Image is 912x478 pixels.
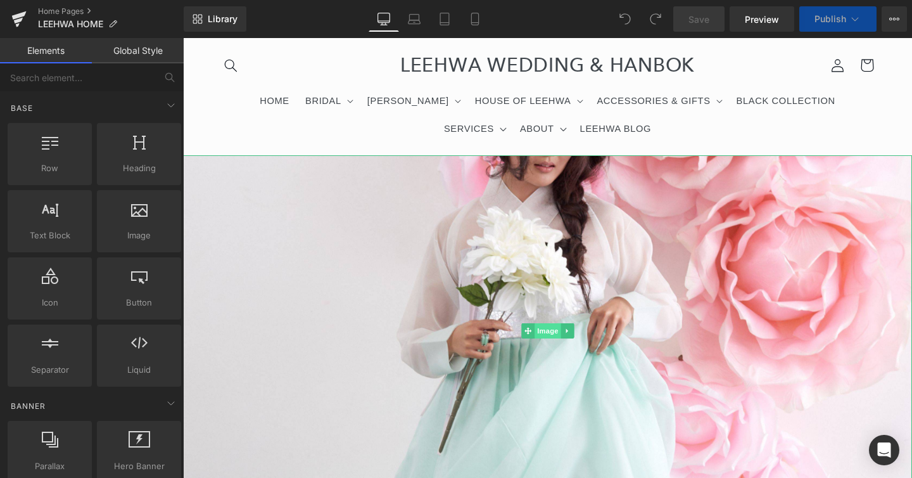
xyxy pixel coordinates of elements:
[799,6,877,32] button: Publish
[429,6,460,32] a: Tablet
[101,460,177,473] span: Hero Banner
[253,77,329,105] summary: SERVICES
[101,229,177,242] span: Image
[545,49,660,77] a: BLACK COLLECTION
[406,49,545,77] summary: ACCESSORIES & GIFTS
[9,102,34,114] span: Base
[377,285,391,300] a: Expand / Collapse
[38,19,103,29] span: LEEHWA HOME
[184,57,266,69] span: [PERSON_NAME]
[643,6,668,32] button: Redo
[184,6,246,32] a: New Library
[176,49,284,77] summary: [PERSON_NAME]
[292,57,388,69] span: HOUSE OF LEEHWA
[101,363,177,377] span: Liquid
[11,363,88,377] span: Separator
[101,162,177,175] span: Heading
[460,6,490,32] a: Mobile
[261,85,311,97] span: SERVICES
[688,13,709,26] span: Save
[69,49,115,77] a: HOME
[399,6,429,32] a: Laptop
[369,6,399,32] a: Desktop
[92,38,184,63] a: Global Style
[730,6,794,32] a: Preview
[11,162,88,175] span: Row
[11,296,88,309] span: Icon
[101,296,177,309] span: Button
[34,13,63,42] summary: Search
[114,49,176,77] summary: BRIDAL
[208,13,237,25] span: Library
[284,49,406,77] summary: HOUSE OF LEEHWA
[337,85,371,97] span: ABOUT
[869,435,899,465] div: Open Intercom Messenger
[11,460,88,473] span: Parallax
[329,77,389,105] summary: ABOUT
[77,57,106,69] span: HOME
[414,57,527,69] span: ACCESSORIES & GIFTS
[212,13,517,42] a: LEEHWA WEDDING & HANBOK
[351,285,378,300] span: Image
[397,85,469,97] span: LEEHWA BLOG
[745,13,779,26] span: Preview
[612,6,638,32] button: Undo
[11,229,88,242] span: Text Block
[122,57,158,69] span: BRIDAL
[9,400,47,412] span: Banner
[38,6,184,16] a: Home Pages
[814,14,846,24] span: Publish
[882,6,907,32] button: More
[389,77,476,105] a: LEEHWA BLOG
[217,15,512,39] span: LEEHWA WEDDING & HANBOK
[554,57,652,69] span: BLACK COLLECTION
